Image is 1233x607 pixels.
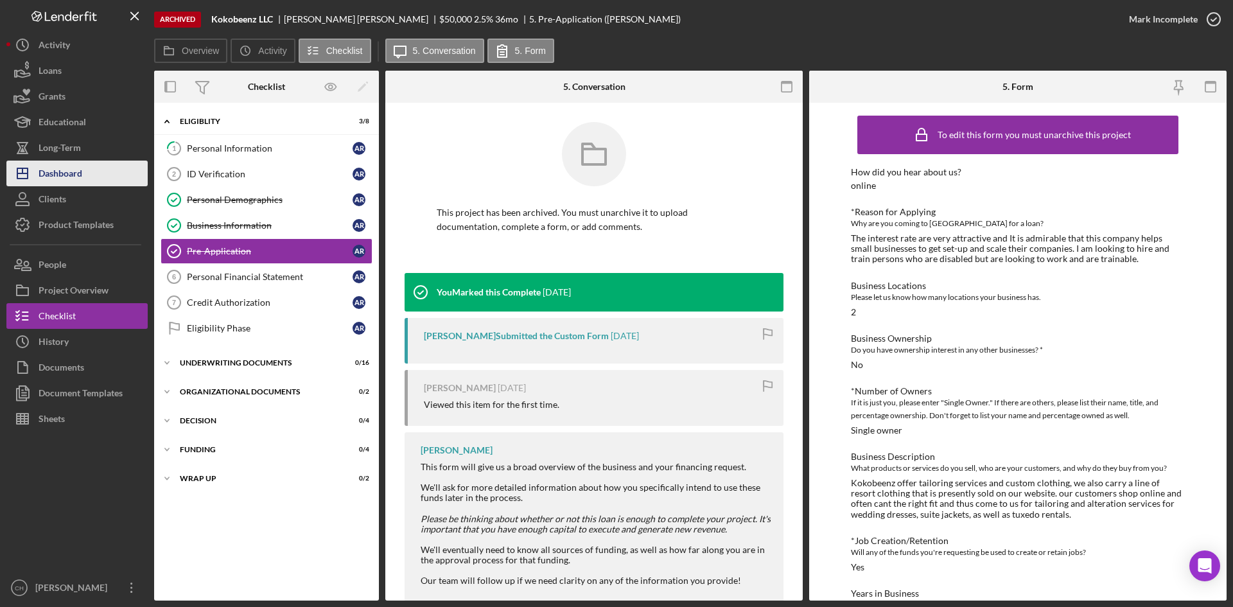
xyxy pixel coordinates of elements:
[346,446,369,453] div: 0 / 4
[529,14,681,24] div: 5. Pre-Application ([PERSON_NAME])
[421,545,771,565] div: We'll eventually need to know all sources of funding, as well as how far along you are in the app...
[15,585,24,592] text: CH
[39,161,82,189] div: Dashboard
[180,475,337,482] div: Wrap up
[424,331,609,341] div: [PERSON_NAME] Submitted the Custom Form
[6,329,148,355] button: History
[6,355,148,380] button: Documents
[187,323,353,333] div: Eligibility Phase
[154,12,201,28] div: Archived
[346,359,369,367] div: 0 / 16
[6,58,148,84] button: Loans
[851,180,876,191] div: online
[851,217,1185,230] div: Why are you coming to [GEOGRAPHIC_DATA] for a loan?
[851,344,1185,356] div: Do you have ownership interest in any other businesses? *
[851,167,1185,177] div: How did you hear about us?
[353,168,365,180] div: A R
[851,386,1185,396] div: *Number of Owners
[248,82,285,92] div: Checklist
[851,291,1185,304] div: Please let us know how many locations your business has.
[161,238,372,264] a: Pre-ApplicationAR
[154,39,227,63] button: Overview
[187,169,353,179] div: ID Verification
[6,303,148,329] button: Checklist
[187,220,353,231] div: Business Information
[326,46,363,56] label: Checklist
[39,135,81,164] div: Long-Term
[851,588,1185,599] div: Years in Business
[172,273,176,281] tspan: 6
[182,46,219,56] label: Overview
[180,388,337,396] div: Organizational Documents
[258,46,286,56] label: Activity
[851,233,1185,264] div: The interest rate are very attractive and It is admirable that this company helps small businesse...
[39,32,70,61] div: Activity
[6,252,148,277] button: People
[611,331,639,341] time: 2025-09-10 04:36
[346,118,369,125] div: 3 / 8
[938,130,1131,140] div: To edit this form you must unarchive this project
[39,212,114,241] div: Product Templates
[424,383,496,393] div: [PERSON_NAME]
[6,380,148,406] button: Document Templates
[211,14,273,24] b: Kokobeenz LLC
[6,277,148,303] button: Project Overview
[563,82,625,92] div: 5. Conversation
[39,252,66,281] div: People
[421,445,493,455] div: [PERSON_NAME]
[413,46,476,56] label: 5. Conversation
[851,360,863,370] div: No
[6,186,148,212] button: Clients
[353,296,365,309] div: A R
[161,315,372,341] a: Eligibility PhaseAR
[6,84,148,109] a: Grants
[172,144,176,152] tspan: 1
[851,281,1185,291] div: Business Locations
[161,136,372,161] a: 1Personal InformationAR
[187,143,353,154] div: Personal Information
[39,329,69,358] div: History
[851,452,1185,462] div: Business Description
[346,388,369,396] div: 0 / 2
[353,322,365,335] div: A R
[346,417,369,425] div: 0 / 4
[299,39,371,63] button: Checklist
[353,142,365,155] div: A R
[543,287,571,297] time: 2025-09-10 16:43
[39,355,84,383] div: Documents
[6,161,148,186] button: Dashboard
[6,109,148,135] a: Educational
[39,380,123,409] div: Document Templates
[6,575,148,601] button: CH[PERSON_NAME]
[6,32,148,58] button: Activity
[1189,550,1220,581] div: Open Intercom Messenger
[439,14,472,24] div: $50,000
[851,425,902,435] div: Single owner
[851,396,1185,422] div: If it is just you, please enter "Single Owner." If there are others, please list their name, titl...
[424,400,559,410] div: Viewed this item for the first time.
[437,287,541,297] div: You Marked this Complete
[180,446,337,453] div: Funding
[172,170,176,178] tspan: 2
[487,39,554,63] button: 5. Form
[187,195,353,205] div: Personal Demographics
[474,14,493,24] div: 2.5 %
[161,290,372,315] a: 7Credit AuthorizationAR
[32,575,116,604] div: [PERSON_NAME]
[6,212,148,238] button: Product Templates
[851,562,864,572] div: Yes
[161,161,372,187] a: 2ID VerificationAR
[39,186,66,215] div: Clients
[172,299,176,306] tspan: 7
[6,135,148,161] button: Long-Term
[851,536,1185,546] div: *Job Creation/Retention
[187,297,353,308] div: Credit Authorization
[515,46,546,56] label: 5. Form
